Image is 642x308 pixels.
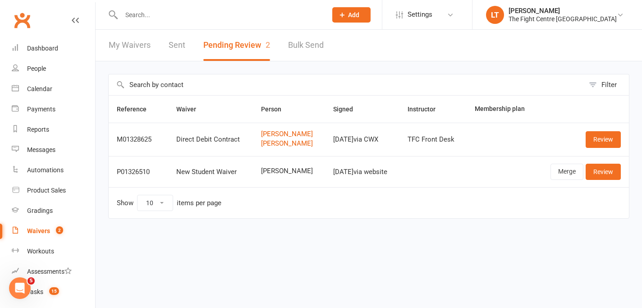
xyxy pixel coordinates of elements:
input: Search... [119,9,321,21]
a: Review [586,131,621,147]
button: Person [261,104,291,115]
a: Gradings [12,201,95,221]
a: Clubworx [11,9,33,32]
div: [PERSON_NAME] [509,7,617,15]
div: LT [486,6,504,24]
iframe: Intercom live chat [9,277,31,299]
a: [PERSON_NAME] [261,140,317,147]
div: Product Sales [27,187,66,194]
a: People [12,59,95,79]
a: Tasks 15 [12,282,95,302]
div: Payments [27,106,55,113]
a: [PERSON_NAME] [261,130,317,138]
div: People [27,65,46,72]
div: Assessments [27,268,72,275]
button: Pending Review2 [203,30,270,61]
span: Instructor [408,106,445,113]
span: 2 [266,40,270,50]
span: 2 [56,226,63,234]
a: Review [586,164,621,180]
div: items per page [177,199,221,207]
div: TFC Front Desk [408,136,459,143]
span: Reference [117,106,156,113]
a: Messages [12,140,95,160]
div: [DATE] via CWX [333,136,392,143]
a: Product Sales [12,180,95,201]
a: Workouts [12,241,95,262]
div: P01326510 [117,168,160,176]
div: Calendar [27,85,52,92]
a: My Waivers [109,30,151,61]
a: Assessments [12,262,95,282]
div: Reports [27,126,49,133]
div: Filter [601,79,617,90]
span: Person [261,106,291,113]
div: Workouts [27,248,54,255]
a: Bulk Send [288,30,324,61]
div: Tasks [27,288,43,295]
button: Add [332,7,371,23]
div: The Fight Centre [GEOGRAPHIC_DATA] [509,15,617,23]
div: [DATE] via website [333,168,392,176]
th: Membership plan [467,96,537,123]
a: Sent [169,30,185,61]
button: Filter [584,74,629,95]
div: Gradings [27,207,53,214]
button: Waiver [176,104,206,115]
span: Signed [333,106,363,113]
span: Waiver [176,106,206,113]
span: Add [348,11,359,18]
div: Direct Debit Contract [176,136,245,143]
input: Search by contact [109,74,584,95]
a: Automations [12,160,95,180]
div: Dashboard [27,45,58,52]
button: Reference [117,104,156,115]
div: Waivers [27,227,50,234]
span: 15 [49,287,59,295]
a: Payments [12,99,95,120]
a: Waivers 2 [12,221,95,241]
span: [PERSON_NAME] [261,167,317,175]
span: 5 [28,277,35,285]
button: Instructor [408,104,445,115]
span: Settings [408,5,432,25]
div: M01328625 [117,136,160,143]
a: Merge [550,164,583,180]
a: Calendar [12,79,95,99]
a: Reports [12,120,95,140]
a: Dashboard [12,38,95,59]
div: New Student Waiver [176,168,245,176]
div: Show [117,195,221,211]
div: Automations [27,166,64,174]
div: Messages [27,146,55,153]
button: Signed [333,104,363,115]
